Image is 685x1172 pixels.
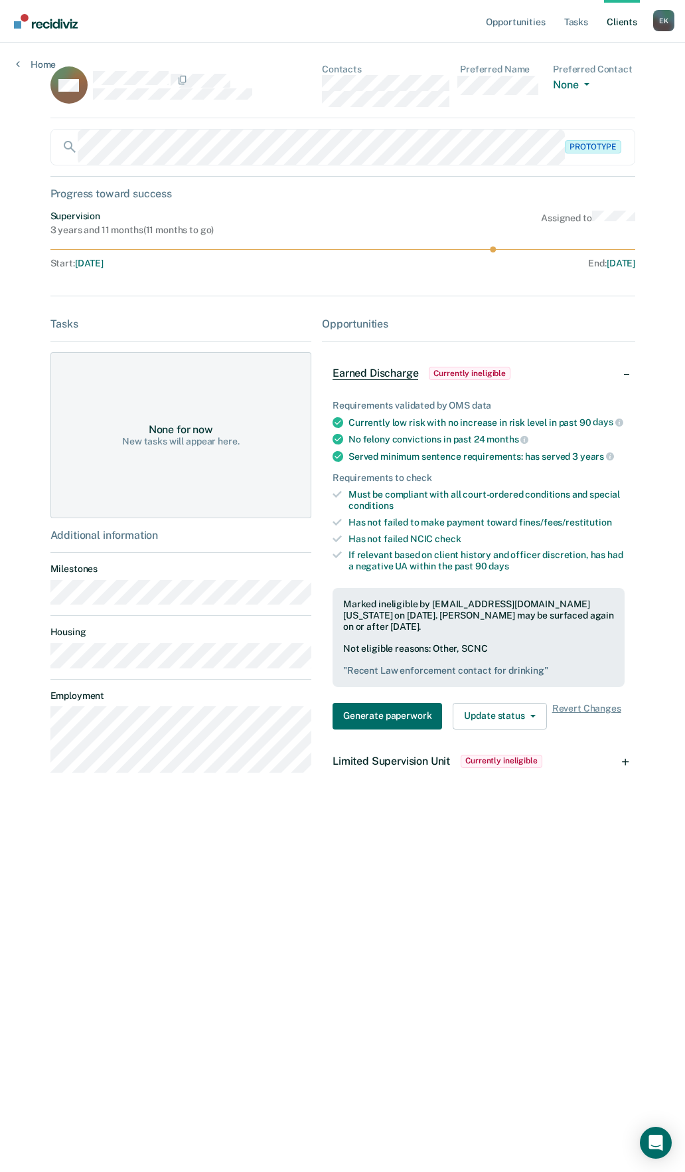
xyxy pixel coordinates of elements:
[593,417,623,427] span: days
[653,10,674,31] button: Profile dropdown button
[348,417,625,429] div: Currently low risk with no increase in risk level in past 90
[519,517,612,528] span: fines/fees/restitution
[333,472,625,484] div: Requirements to check
[348,500,394,511] span: conditions
[322,740,635,783] div: Limited Supervision UnitCurrently ineligible
[461,755,542,768] span: Currently ineligible
[487,434,528,444] span: months
[50,211,214,222] div: Supervision
[435,534,461,544] span: check
[333,400,625,411] div: Requirements validated by OMS data
[333,703,447,730] a: Navigate to form link
[453,703,546,730] button: Update status
[322,352,635,395] div: Earned DischargeCurrently ineligible
[343,665,614,676] pre: " Recent Law enforcement contact for drinking "
[50,529,311,541] div: Additional information
[122,436,239,447] div: New tasks will appear here.
[50,690,311,702] dt: Employment
[322,318,635,330] div: Opportunities
[333,755,450,767] span: Limited Supervision Unit
[552,703,621,730] span: Revert Changes
[50,187,636,200] div: Progress toward success
[429,367,510,380] span: Currently ineligible
[348,433,625,445] div: No felony convictions in past 24
[333,367,418,380] span: Earned Discharge
[333,703,442,730] button: Generate paperwork
[343,643,614,676] div: Not eligible reasons: Other, SCNC
[50,627,311,638] dt: Housing
[640,1127,672,1159] div: Open Intercom Messenger
[50,225,214,236] div: 3 years and 11 months ( 11 months to go )
[50,258,344,269] div: Start :
[75,258,104,268] span: [DATE]
[580,451,614,462] span: years
[653,10,674,31] div: E K
[348,517,625,528] div: Has not failed to make payment toward
[14,14,78,29] img: Recidiviz
[607,258,635,268] span: [DATE]
[50,318,311,330] div: Tasks
[553,78,594,94] button: None
[16,58,56,70] a: Home
[348,258,635,269] div: End :
[348,450,625,462] div: Served minimum sentence requirements: has served 3
[343,599,614,632] div: Marked ineligible by [EMAIL_ADDRESS][DOMAIN_NAME][US_STATE] on [DATE]. [PERSON_NAME] may be surfa...
[50,563,311,575] dt: Milestones
[348,489,625,512] div: Must be compliant with all court-ordered conditions and special
[489,561,508,571] span: days
[348,534,625,545] div: Has not failed NCIC
[553,64,635,75] dt: Preferred Contact
[460,64,542,75] dt: Preferred Name
[348,549,625,572] div: If relevant based on client history and officer discretion, has had a negative UA within the past 90
[149,423,213,436] div: None for now
[322,64,449,75] dt: Contacts
[541,211,635,236] div: Assigned to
